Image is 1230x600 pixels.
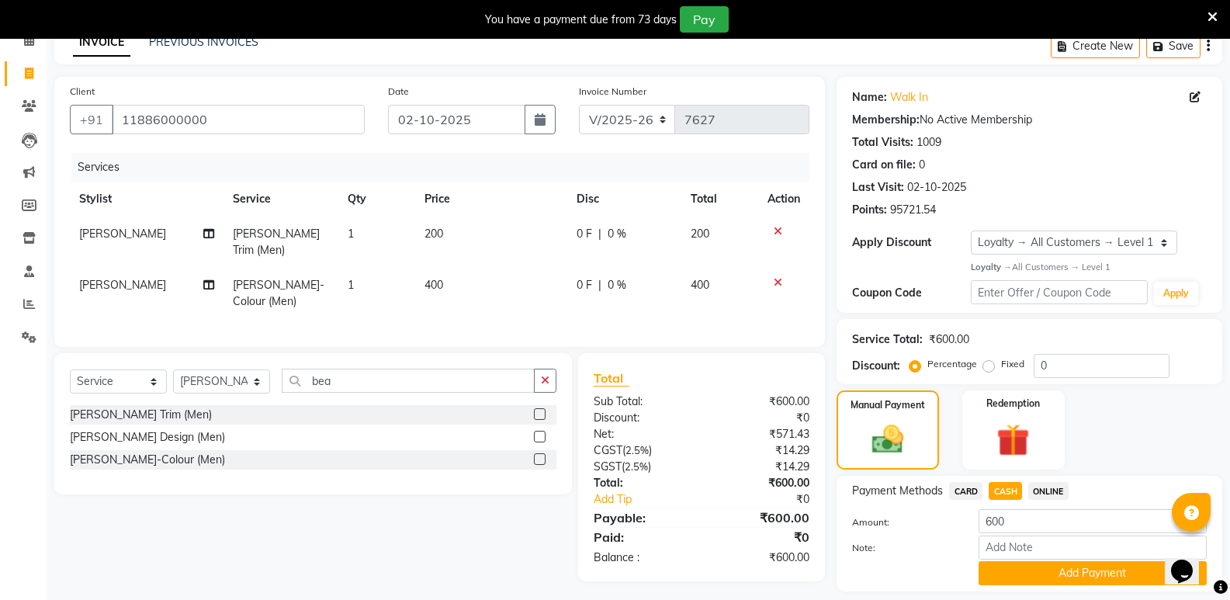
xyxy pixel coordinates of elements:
div: Last Visit: [852,179,904,196]
div: 95721.54 [890,202,936,218]
iframe: chat widget [1165,538,1214,584]
label: Note: [840,541,966,555]
th: Disc [567,182,682,217]
th: Stylist [70,182,223,217]
div: 02-10-2025 [907,179,966,196]
a: Walk In [890,89,928,106]
span: 0 % [608,277,626,293]
strong: Loyalty → [971,262,1012,272]
div: [PERSON_NAME] Trim (Men) [70,407,212,423]
th: Action [758,182,809,217]
div: ₹0 [722,491,821,508]
input: Add Note [979,536,1207,560]
span: [PERSON_NAME]-Colour (Men) [233,278,324,308]
a: INVOICE [73,29,130,57]
img: _gift.svg [986,420,1040,461]
label: Amount: [840,515,966,529]
span: 400 [424,278,443,292]
div: Points: [852,202,887,218]
span: CGST [594,443,622,457]
span: 0 F [577,277,592,293]
button: Create New [1051,34,1140,58]
div: Net: [582,426,702,442]
label: Invoice Number [579,85,646,99]
div: ₹14.29 [702,459,821,475]
label: Manual Payment [851,398,925,412]
a: PREVIOUS INVOICES [149,35,258,49]
div: Payable: [582,508,702,527]
div: [PERSON_NAME]-Colour (Men) [70,452,225,468]
button: +91 [70,105,113,134]
div: 1009 [916,134,941,151]
div: Service Total: [852,331,923,348]
a: Add Tip [582,491,722,508]
div: All Customers → Level 1 [971,261,1207,274]
th: Service [223,182,338,217]
label: Percentage [927,357,977,371]
div: ( ) [582,459,702,475]
label: Client [70,85,95,99]
th: Total [681,182,758,217]
button: Add Payment [979,561,1207,585]
div: ₹0 [702,410,821,426]
div: Services [71,153,821,182]
div: ₹571.43 [702,426,821,442]
label: Fixed [1001,357,1024,371]
span: 2.5% [625,460,648,473]
div: Coupon Code [852,285,970,301]
input: Search or Scan [282,369,535,393]
span: 0 % [608,226,626,242]
input: Enter Offer / Coupon Code [971,280,1148,304]
div: Paid: [582,528,702,546]
span: 200 [691,227,709,241]
div: 0 [919,157,925,173]
div: Sub Total: [582,394,702,410]
div: ₹600.00 [702,394,821,410]
div: Balance : [582,550,702,566]
div: ₹600.00 [929,331,969,348]
span: 1 [348,227,354,241]
label: Date [388,85,409,99]
th: Qty [338,182,415,217]
input: Amount [979,509,1207,533]
span: [PERSON_NAME] [79,278,166,292]
span: CARD [949,482,982,500]
div: ₹600.00 [702,550,821,566]
div: Card on file: [852,157,916,173]
div: Total Visits: [852,134,913,151]
div: ₹600.00 [702,475,821,491]
img: _cash.svg [862,421,913,458]
span: 0 F [577,226,592,242]
div: Total: [582,475,702,491]
span: [PERSON_NAME] [79,227,166,241]
span: | [598,226,601,242]
span: 200 [424,227,443,241]
span: 1 [348,278,354,292]
button: Pay [680,6,729,33]
span: | [598,277,601,293]
span: 400 [691,278,709,292]
div: You have a payment due from 73 days [485,12,677,28]
span: Total [594,370,629,387]
input: Search by Name/Mobile/Email/Code [112,105,365,134]
div: Discount: [852,358,900,374]
div: Name: [852,89,887,106]
span: Payment Methods [852,483,943,499]
label: Redemption [986,397,1040,411]
div: Discount: [582,410,702,426]
div: ₹600.00 [702,508,821,527]
div: ₹14.29 [702,442,821,459]
button: Apply [1154,282,1198,305]
div: ₹0 [702,528,821,546]
div: [PERSON_NAME] Design (Men) [70,429,225,446]
div: No Active Membership [852,112,1207,128]
span: 2.5% [625,444,649,456]
span: ONLINE [1028,482,1069,500]
div: ( ) [582,442,702,459]
div: Apply Discount [852,234,970,251]
button: Save [1146,34,1201,58]
span: [PERSON_NAME] Trim (Men) [233,227,320,257]
span: CASH [989,482,1022,500]
span: SGST [594,460,622,473]
th: Price [415,182,567,217]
